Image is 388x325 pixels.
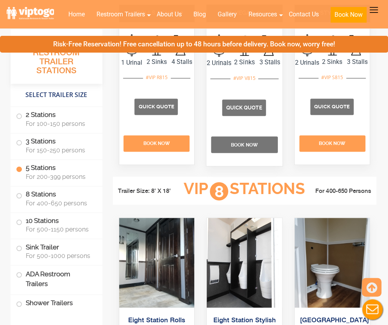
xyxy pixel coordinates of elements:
[231,142,258,148] span: Book Now
[118,187,182,196] li: Trailer Size: 8' X 18'
[16,265,97,292] label: ADA Restroom Trailers
[16,186,97,210] label: 8 Stations
[314,104,350,110] span: Quick Quote
[319,141,345,146] span: Book Now
[11,88,102,102] h4: Select Trailer Size
[295,58,320,67] span: 2 Urinals
[299,135,366,152] a: Book Now
[63,6,91,23] a: Home
[138,104,174,110] span: Quick Quote
[26,120,93,127] span: For 100-150 persons
[232,58,257,67] span: 2 Sinks
[134,103,179,110] a: Quick Quote
[182,180,307,202] h3: VIP Stations
[26,252,93,260] span: For 500-1000 persons
[16,213,97,237] label: 10 Stations
[123,135,191,152] a: Book Now
[91,6,151,23] a: Restroom Trailers
[26,173,93,180] span: For 200-399 persons
[144,57,169,67] span: 2 Sinks
[151,6,188,23] a: About Us
[295,218,370,307] img: An image of 8 station shower outside view
[16,295,97,311] label: Shower Trailers
[26,147,93,154] span: For 150-250 persons
[16,160,97,184] label: 5 Stations
[26,226,93,233] span: For 500-1150 persons
[169,57,194,67] span: 4 Stalls
[16,239,97,263] label: Sink Trailer
[188,6,212,23] a: Blog
[210,136,278,153] a: Book Now
[119,58,144,67] span: 1 Urinal
[307,187,371,196] li: For 400-650 Persons
[26,200,93,207] span: For 400-650 persons
[318,72,346,83] div: #VIP S815
[222,104,267,111] a: Quick Quote
[143,72,170,83] div: #VIP R815
[283,6,325,23] a: Contact Us
[243,6,283,23] a: Resources
[345,57,370,67] span: 3 Stalls
[119,218,195,307] img: An image of 8 station shower outside view
[207,218,282,307] img: An image of 8 station shower outside view
[11,37,102,84] h3: All Portable Restroom Trailer Stations
[210,182,228,200] span: 8
[320,57,345,67] span: 2 Sinks
[310,103,354,110] a: Quick Quote
[16,133,97,157] label: 3 Stations
[226,105,262,111] span: Quick Quote
[331,7,367,23] button: Book Now
[143,141,170,146] span: Book Now
[231,73,258,83] div: #VIP V815
[257,58,283,67] span: 3 Stalls
[357,294,388,325] button: Live Chat
[212,6,243,23] a: Gallery
[206,58,232,68] span: 2 Urinals
[16,107,97,131] label: 2 Stations
[325,6,372,27] a: Book Now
